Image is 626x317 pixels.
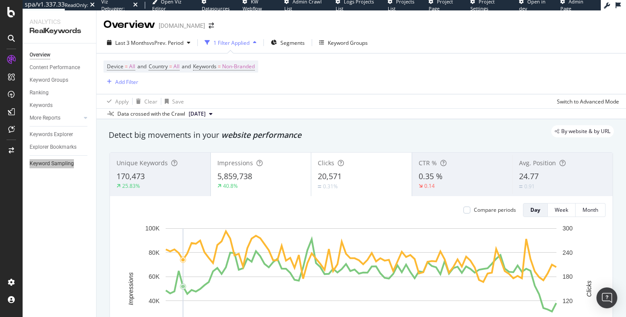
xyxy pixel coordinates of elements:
[523,203,548,217] button: Day
[182,63,191,70] span: and
[145,225,160,232] text: 100K
[30,113,60,123] div: More Reports
[530,206,540,214] div: Day
[586,280,593,297] text: Clicks
[149,63,168,70] span: Country
[519,185,523,188] img: Equal
[555,206,568,214] div: Week
[103,17,155,32] div: Overview
[125,63,128,70] span: =
[30,17,89,26] div: Analytics
[172,98,184,105] div: Save
[30,159,74,168] div: Keyword Sampling
[267,36,308,50] button: Segments
[115,39,149,47] span: Last 3 Months
[218,63,221,70] span: =
[129,60,135,73] span: All
[201,36,260,50] button: 1 Filter Applied
[318,171,342,181] span: 20,571
[519,171,539,181] span: 24.77
[316,36,371,50] button: Keyword Groups
[596,287,617,308] div: Open Intercom Messenger
[189,110,206,118] span: 2025 Sep. 13th
[524,183,535,190] div: 0.91
[185,109,216,119] button: [DATE]
[563,297,573,304] text: 120
[222,60,255,73] span: Non-Branded
[30,88,90,97] a: Ranking
[209,23,214,29] div: arrow-right-arrow-left
[30,143,90,152] a: Explorer Bookmarks
[30,159,90,168] a: Keyword Sampling
[318,159,334,167] span: Clicks
[193,63,216,70] span: Keywords
[30,50,90,60] a: Overview
[117,159,168,167] span: Unique Keywords
[583,206,598,214] div: Month
[217,159,253,167] span: Impressions
[103,94,129,108] button: Apply
[30,76,90,85] a: Keyword Groups
[30,76,68,85] div: Keyword Groups
[30,63,80,72] div: Content Performance
[563,273,573,280] text: 180
[563,225,573,232] text: 300
[65,2,88,9] div: ReadOnly:
[115,98,129,105] div: Apply
[115,78,138,86] div: Add Filter
[213,39,250,47] div: 1 Filter Applied
[30,50,50,60] div: Overview
[149,249,160,256] text: 80K
[202,5,230,12] span: Datasources
[519,159,556,167] span: Avg. Position
[30,143,77,152] div: Explorer Bookmarks
[30,113,81,123] a: More Reports
[30,130,90,139] a: Keywords Explorer
[117,171,145,181] span: 170,473
[217,171,252,181] span: 5,859,738
[149,297,160,304] text: 40K
[548,203,576,217] button: Week
[223,182,238,190] div: 40.8%
[169,63,172,70] span: =
[419,171,443,181] span: 0.35 %
[557,98,619,105] div: Switch to Advanced Mode
[551,125,614,137] div: legacy label
[144,98,157,105] div: Clear
[30,63,90,72] a: Content Performance
[133,94,157,108] button: Clear
[30,101,53,110] div: Keywords
[149,273,160,280] text: 60K
[103,36,194,50] button: Last 3 MonthsvsPrev. Period
[328,39,368,47] div: Keyword Groups
[563,249,573,256] text: 240
[280,39,305,47] span: Segments
[127,272,134,305] text: Impressions
[424,182,435,190] div: 0.14
[107,63,123,70] span: Device
[149,39,183,47] span: vs Prev. Period
[122,182,140,190] div: 25.83%
[103,77,138,87] button: Add Filter
[137,63,147,70] span: and
[561,129,610,134] span: By website & by URL
[553,94,619,108] button: Switch to Advanced Mode
[474,206,516,214] div: Compare periods
[323,183,338,190] div: 0.31%
[30,130,73,139] div: Keywords Explorer
[30,88,49,97] div: Ranking
[173,60,180,73] span: All
[159,21,205,30] div: [DOMAIN_NAME]
[318,185,321,188] img: Equal
[30,26,89,36] div: RealKeywords
[117,110,185,118] div: Data crossed with the Crawl
[576,203,606,217] button: Month
[161,94,184,108] button: Save
[30,101,90,110] a: Keywords
[419,159,437,167] span: CTR %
